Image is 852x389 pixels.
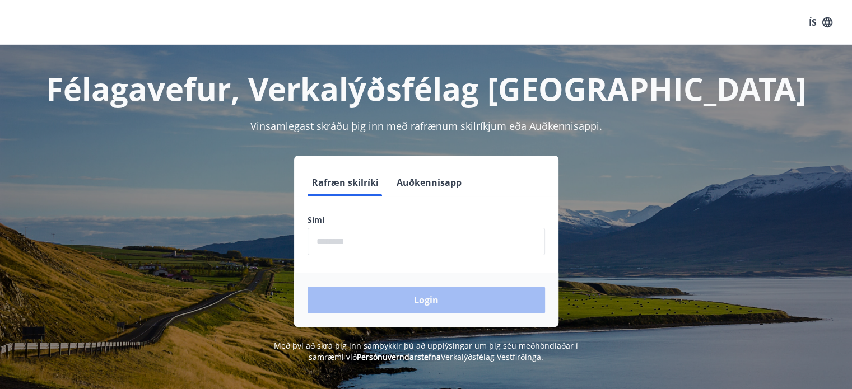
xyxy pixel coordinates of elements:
label: Sími [308,214,545,226]
button: Rafræn skilríki [308,169,383,196]
a: Persónuverndarstefna [357,351,441,362]
button: Auðkennisapp [392,169,466,196]
span: Með því að skrá þig inn samþykkir þú að upplýsingar um þig séu meðhöndlaðar í samræmi við Verkalý... [274,340,578,362]
button: ÍS [803,12,839,32]
span: Vinsamlegast skráðu þig inn með rafrænum skilríkjum eða Auðkennisappi. [250,119,602,133]
h1: Félagavefur, Verkalýðsfélag [GEOGRAPHIC_DATA] [36,67,816,110]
